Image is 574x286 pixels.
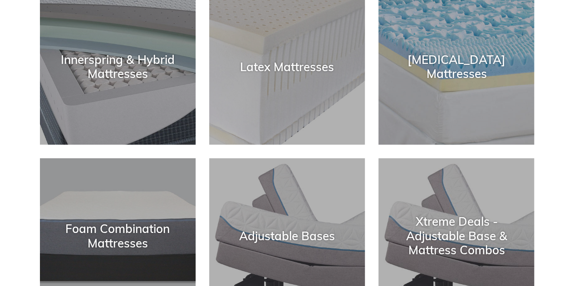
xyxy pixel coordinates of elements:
div: Adjustable Bases [209,229,365,243]
div: [MEDICAL_DATA] Mattresses [378,53,534,81]
div: Innerspring & Hybrid Mattresses [40,53,196,81]
div: Latex Mattresses [209,60,365,74]
div: Xtreme Deals - Adjustable Base & Mattress Combos [378,215,534,257]
div: Foam Combination Mattresses [40,222,196,250]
